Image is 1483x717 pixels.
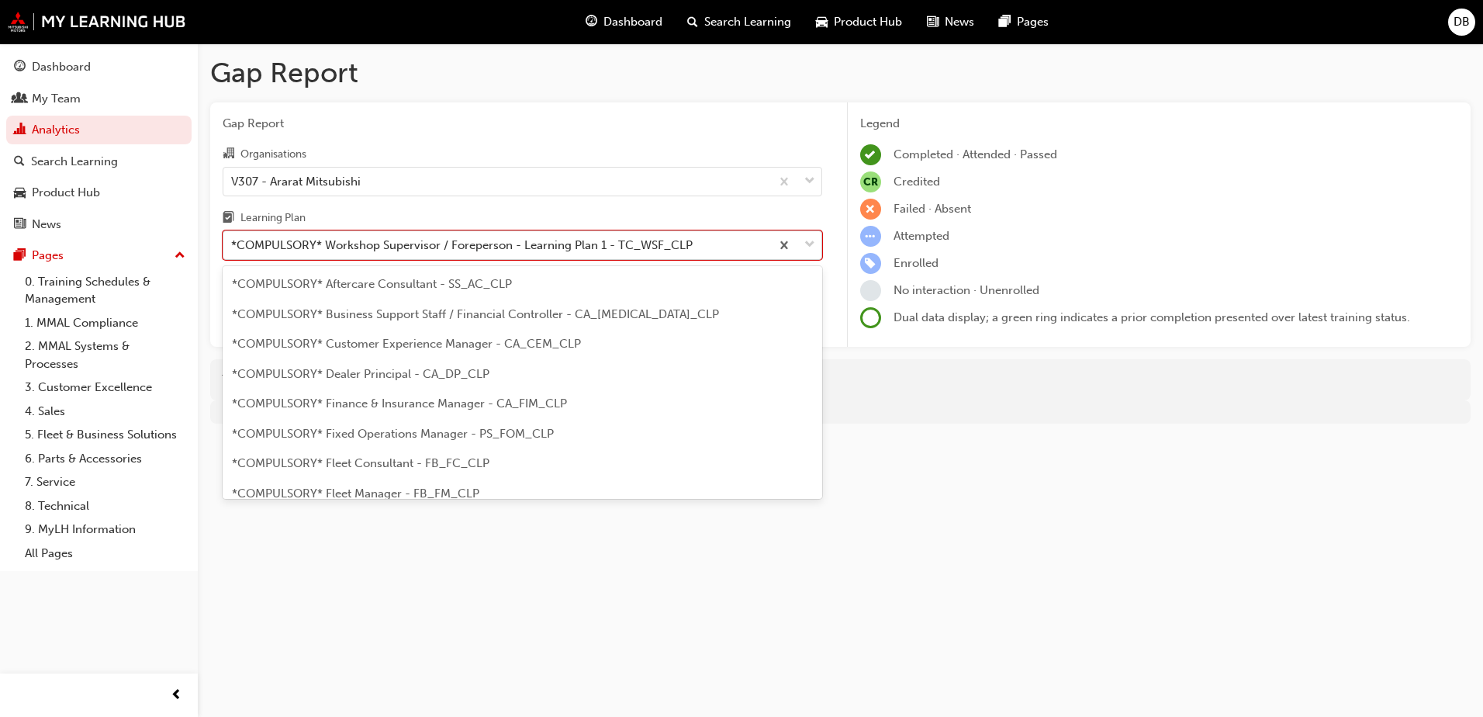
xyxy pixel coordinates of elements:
[573,6,675,38] a: guage-iconDashboard
[19,270,192,311] a: 0. Training Schedules & Management
[32,216,61,234] div: News
[232,277,512,291] span: *COMPULSORY* Aftercare Consultant - SS_AC_CLP
[14,92,26,106] span: people-icon
[894,202,971,216] span: Failed · Absent
[14,61,26,74] span: guage-icon
[6,116,192,144] a: Analytics
[804,6,914,38] a: car-iconProduct Hub
[223,147,234,161] span: organisation-icon
[927,12,939,32] span: news-icon
[6,241,192,270] button: Pages
[223,212,234,226] span: learningplan-icon
[8,12,186,32] img: mmal
[860,253,881,274] span: learningRecordVerb_ENROLL-icon
[175,246,185,266] span: up-icon
[945,13,974,31] span: News
[894,229,949,243] span: Attempted
[860,115,1459,133] div: Legend
[210,359,1471,400] div: There are no learners to run this report against.
[223,115,822,133] span: Gap Report
[894,256,939,270] span: Enrolled
[6,147,192,176] a: Search Learning
[1448,9,1475,36] button: DB
[860,144,881,165] span: learningRecordVerb_COMPLETE-icon
[6,85,192,113] a: My Team
[232,367,489,381] span: *COMPULSORY* Dealer Principal - CA_DP_CLP
[1454,13,1470,31] span: DB
[586,12,597,32] span: guage-icon
[32,184,100,202] div: Product Hub
[232,427,554,441] span: *COMPULSORY* Fixed Operations Manager - PS_FOM_CLP
[860,199,881,220] span: learningRecordVerb_FAIL-icon
[804,235,815,255] span: down-icon
[210,56,1471,90] h1: Gap Report
[894,283,1039,297] span: No interaction · Unenrolled
[860,280,881,301] span: learningRecordVerb_NONE-icon
[231,172,361,190] div: V307 - Ararat Mitsubishi
[19,423,192,447] a: 5. Fleet & Business Solutions
[240,210,306,226] div: Learning Plan
[14,249,26,263] span: pages-icon
[6,50,192,241] button: DashboardMy TeamAnalyticsSearch LearningProduct HubNews
[32,247,64,265] div: Pages
[894,147,1057,161] span: Completed · Attended · Passed
[860,226,881,247] span: learningRecordVerb_ATTEMPT-icon
[6,210,192,239] a: News
[894,175,940,189] span: Credited
[987,6,1061,38] a: pages-iconPages
[19,494,192,518] a: 8. Technical
[14,155,25,169] span: search-icon
[231,237,693,255] div: *COMPULSORY* Workshop Supervisor / Foreperson - Learning Plan 1 - TC_WSF_CLP
[687,12,698,32] span: search-icon
[14,186,26,200] span: car-icon
[232,487,479,501] span: *COMPULSORY* Fleet Manager - FB_FM_CLP
[816,12,828,32] span: car-icon
[1017,13,1049,31] span: Pages
[19,376,192,400] a: 3. Customer Excellence
[860,171,881,192] span: null-icon
[19,542,192,566] a: All Pages
[232,307,719,321] span: *COMPULSORY* Business Support Staff / Financial Controller - CA_[MEDICAL_DATA]_CLP
[704,13,791,31] span: Search Learning
[804,171,815,192] span: down-icon
[675,6,804,38] a: search-iconSearch Learning
[14,123,26,137] span: chart-icon
[834,13,902,31] span: Product Hub
[19,470,192,494] a: 7. Service
[171,686,182,705] span: prev-icon
[19,447,192,471] a: 6. Parts & Accessories
[232,456,489,470] span: *COMPULSORY* Fleet Consultant - FB_FC_CLP
[19,311,192,335] a: 1. MMAL Compliance
[894,310,1410,324] span: Dual data display; a green ring indicates a prior completion presented over latest training status.
[19,334,192,376] a: 2. MMAL Systems & Processes
[6,178,192,207] a: Product Hub
[999,12,1011,32] span: pages-icon
[232,337,581,351] span: *COMPULSORY* Customer Experience Manager - CA_CEM_CLP
[19,518,192,542] a: 9. MyLH Information
[19,400,192,424] a: 4. Sales
[31,153,118,171] div: Search Learning
[603,13,662,31] span: Dashboard
[14,218,26,232] span: news-icon
[6,53,192,81] a: Dashboard
[32,90,81,108] div: My Team
[914,6,987,38] a: news-iconNews
[32,58,91,76] div: Dashboard
[240,147,306,162] div: Organisations
[232,397,567,410] span: *COMPULSORY* Finance & Insurance Manager - CA_FIM_CLP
